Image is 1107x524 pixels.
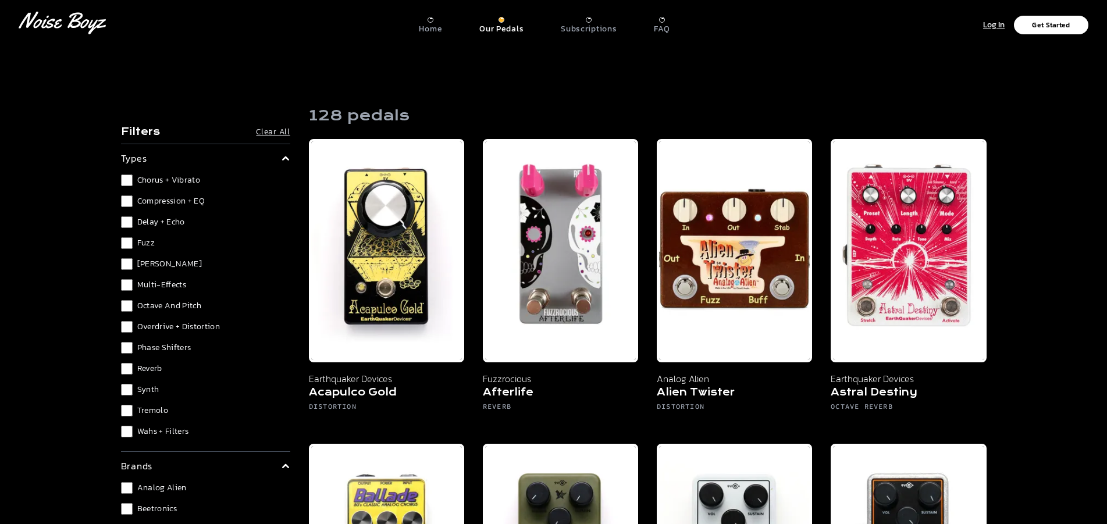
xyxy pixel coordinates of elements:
[561,24,617,34] p: Subscriptions
[309,372,464,386] p: Earthquaker Devices
[121,459,290,473] summary: brands
[121,342,133,354] input: Phase Shifters
[121,384,133,395] input: Synth
[483,402,638,416] h6: Reverb
[121,482,133,494] input: Analog Alien
[121,321,133,333] input: Overdrive + Distortion
[561,12,617,34] a: Subscriptions
[137,279,187,291] span: Multi-Effects
[121,216,133,228] input: Delay + Echo
[654,12,670,34] a: FAQ
[309,139,464,425] a: Earthquaker Devices Acapulco Gold Earthquaker Devices Acapulco Gold Distortion
[137,405,168,416] span: Tremolo
[137,482,187,494] span: Analog Alien
[121,405,133,416] input: Tremolo
[137,174,201,186] span: Chorus + Vibrato
[137,363,162,375] span: Reverb
[483,386,638,402] h5: Afterlife
[831,372,986,386] p: Earthquaker Devices
[831,139,986,425] a: Earthquaker Devices Astral Destiny Earthquaker Devices Astral Destiny Octave Reverb
[137,426,189,437] span: Wahs + Filters
[137,258,202,270] span: [PERSON_NAME]
[483,372,638,386] p: Fuzzrocious
[657,139,812,362] img: Analog Alien Alien Twister
[983,19,1005,32] p: Log In
[121,125,160,139] h4: Filters
[137,195,205,207] span: Compression + EQ
[419,24,442,34] p: Home
[121,195,133,207] input: Compression + EQ
[121,151,290,165] summary: types
[137,300,202,312] span: Octave and Pitch
[121,426,133,437] input: Wahs + Filters
[256,126,290,138] button: Clear All
[309,139,464,362] img: Earthquaker Devices Acapulco Gold
[121,300,133,312] input: Octave and Pitch
[137,503,177,515] span: Beetronics
[137,321,220,333] span: Overdrive + Distortion
[309,106,410,125] h1: 128 pedals
[121,363,133,375] input: Reverb
[1032,22,1070,28] p: Get Started
[479,24,524,34] p: Our Pedals
[121,151,147,165] p: types
[831,402,986,416] h6: Octave Reverb
[121,459,153,473] p: brands
[657,386,812,402] h5: Alien Twister
[121,503,133,515] input: Beetronics
[137,216,185,228] span: Delay + Echo
[1014,16,1088,34] button: Get Started
[657,402,812,416] h6: Distortion
[309,402,464,416] h6: Distortion
[137,237,155,249] span: Fuzz
[121,279,133,291] input: Multi-Effects
[121,237,133,249] input: Fuzz
[121,258,133,270] input: [PERSON_NAME]
[419,12,442,34] a: Home
[309,386,464,402] h5: Acapulco Gold
[831,139,986,362] img: Earthquaker Devices Astral Destiny
[831,386,986,402] h5: Astral Destiny
[657,139,812,425] a: Analog Alien Alien Twister Analog Alien Alien Twister Distortion
[654,24,670,34] p: FAQ
[657,372,812,386] p: Analog Alien
[137,342,191,354] span: Phase Shifters
[483,139,638,425] a: Fuzzrocious Afterlife Fuzzrocious Afterlife Reverb
[121,174,133,186] input: Chorus + Vibrato
[483,139,638,362] img: Fuzzrocious Afterlife
[137,384,159,395] span: Synth
[479,12,524,34] a: Our Pedals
